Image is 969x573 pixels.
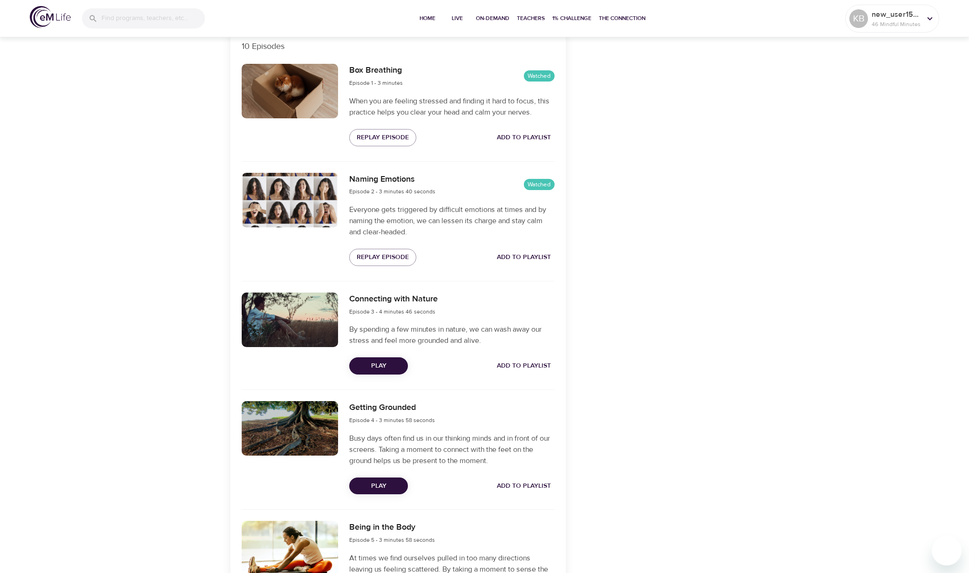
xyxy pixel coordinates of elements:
h6: Naming Emotions [349,173,435,186]
span: Replay Episode [357,252,409,263]
span: Play [357,480,400,492]
h6: Getting Grounded [349,401,435,415]
span: Add to Playlist [497,360,551,372]
button: Add to Playlist [493,249,555,266]
button: Play [349,477,408,495]
button: Add to Playlist [493,357,555,375]
span: Episode 1 - 3 minutes [349,79,403,87]
span: Teachers [517,14,545,23]
h6: Connecting with Nature [349,293,438,306]
img: logo [30,6,71,28]
button: Add to Playlist [493,129,555,146]
button: Replay Episode [349,129,416,146]
span: 1% Challenge [552,14,591,23]
iframe: Button to launch messaging window [932,536,962,566]
span: Episode 2 - 3 minutes 40 seconds [349,188,435,195]
span: Watched [524,180,555,189]
span: Episode 3 - 4 minutes 46 seconds [349,308,435,315]
h6: Being in the Body [349,521,435,534]
span: Add to Playlist [497,480,551,492]
div: KB [849,9,868,28]
span: Add to Playlist [497,252,551,263]
p: Everyone gets triggered by difficult emotions at times and by naming the emotion, we can lessen i... [349,204,554,238]
button: Play [349,357,408,375]
span: On-Demand [476,14,509,23]
button: Add to Playlist [493,477,555,495]
p: By spending a few minutes in nature, we can wash away our stress and feel more grounded and alive. [349,324,554,346]
p: 46 Mindful Minutes [872,20,921,28]
span: Replay Episode [357,132,409,143]
h6: Box Breathing [349,64,403,77]
span: Play [357,360,400,372]
button: Replay Episode [349,249,416,266]
p: Busy days often find us in our thinking minds and in front of our screens. Taking a moment to con... [349,433,554,466]
span: Watched [524,72,555,81]
span: The Connection [599,14,645,23]
p: 10 Episodes [242,40,555,53]
span: Episode 5 - 3 minutes 58 seconds [349,536,435,544]
input: Find programs, teachers, etc... [102,8,205,28]
p: new_user1566398724 [872,9,921,20]
span: Add to Playlist [497,132,551,143]
span: Episode 4 - 3 minutes 58 seconds [349,416,435,424]
p: When you are feeling stressed and finding it hard to focus, this practice helps you clear your he... [349,95,554,118]
span: Home [416,14,439,23]
span: Live [446,14,468,23]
